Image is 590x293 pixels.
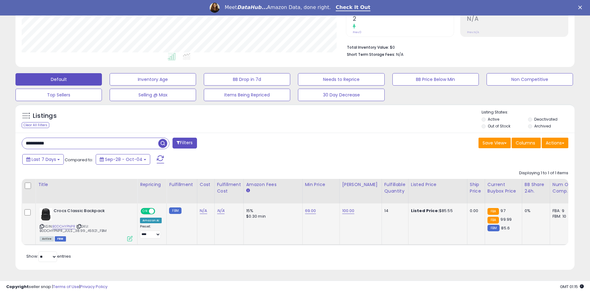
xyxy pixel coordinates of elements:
[500,216,512,222] span: 99.99
[305,208,316,214] a: 69.00
[353,15,454,24] h2: 2
[200,181,212,188] div: Cost
[487,73,573,86] button: Non Competitive
[110,73,196,86] button: Inventory Age
[470,181,482,194] div: Ship Price
[105,156,142,162] span: Sep-28 - Oct-04
[347,43,564,51] li: $0
[488,117,499,122] label: Active
[140,224,162,238] div: Preset:
[26,253,71,259] span: Show: entries
[169,207,181,214] small: FBM
[15,73,102,86] button: Default
[488,123,510,129] label: Out of Stock
[52,224,75,229] a: B0DCHYPNPR
[298,89,384,101] button: 30 Day Decrease
[246,188,250,193] small: Amazon Fees.
[342,181,379,188] div: [PERSON_NAME]
[217,208,225,214] a: N/A
[560,284,584,290] span: 2025-10-12 01:15 GMT
[22,122,49,128] div: Clear All Filters
[169,181,194,188] div: Fulfillment
[305,181,337,188] div: Min Price
[411,208,462,214] div: $85.55
[140,181,164,188] div: Repricing
[525,208,545,214] div: 0%
[534,123,551,129] label: Archived
[553,214,573,219] div: FBM: 10
[353,30,361,34] small: Prev: 0
[204,89,290,101] button: Items Being Repriced
[38,181,135,188] div: Title
[384,181,406,194] div: Fulfillable Quantity
[553,181,575,194] div: Num of Comp.
[396,51,404,57] span: N/A
[512,138,541,148] button: Columns
[173,138,197,149] button: Filters
[54,208,129,215] b: Crocs Classic Backpack
[80,284,107,290] a: Privacy Policy
[141,209,149,214] span: ON
[6,284,29,290] strong: Copyright
[40,236,54,242] span: All listings currently available for purchase on Amazon
[487,225,500,231] small: FBM
[487,217,499,224] small: FBA
[33,112,57,120] h5: Listings
[411,181,465,188] div: Listed Price
[534,117,557,122] label: Deactivated
[204,73,290,86] button: BB Drop in 7d
[467,30,479,34] small: Prev: N/A
[22,154,64,165] button: Last 7 Days
[487,181,519,194] div: Current Buybox Price
[246,181,300,188] div: Amazon Fees
[542,138,568,148] button: Actions
[40,208,52,220] img: 31LOEtepL9L._SL40_.jpg
[217,181,241,194] div: Fulfillment Cost
[525,181,547,194] div: BB Share 24h.
[519,170,568,176] div: Displaying 1 to 1 of 1 items
[40,224,107,233] span: | SKU: B0DCHYPNPR_JULS_38.99_45921_FBM
[246,214,298,219] div: $0.30 min
[470,208,480,214] div: 0.00
[55,236,66,242] span: FBM
[500,208,505,214] span: 97
[96,154,150,165] button: Sep-28 - Oct-04
[225,4,331,11] div: Meet Amazon Data, done right.
[467,15,568,24] h2: N/A
[15,89,102,101] button: Top Sellers
[411,208,439,214] b: Listed Price:
[392,73,479,86] button: BB Price Below Min
[32,156,56,162] span: Last 7 Days
[516,140,535,146] span: Columns
[553,208,573,214] div: FBA: 9
[384,208,404,214] div: 14
[40,208,133,241] div: ASIN:
[154,209,164,214] span: OFF
[298,73,384,86] button: Needs to Reprice
[246,208,298,214] div: 15%
[342,208,355,214] a: 100.00
[110,89,196,101] button: Selling @ Max
[347,45,389,50] b: Total Inventory Value:
[501,225,510,231] span: 85.6
[65,157,93,163] span: Compared to:
[482,109,575,115] p: Listing States:
[347,52,395,57] b: Short Term Storage Fees:
[53,284,79,290] a: Terms of Use
[237,4,267,10] i: DataHub...
[210,3,220,13] img: Profile image for Georgie
[140,218,162,223] div: Amazon AI
[487,208,499,215] small: FBA
[200,208,207,214] a: N/A
[479,138,511,148] button: Save View
[6,284,107,290] div: seller snap | |
[578,6,584,9] div: Close
[336,4,370,11] a: Check It Out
